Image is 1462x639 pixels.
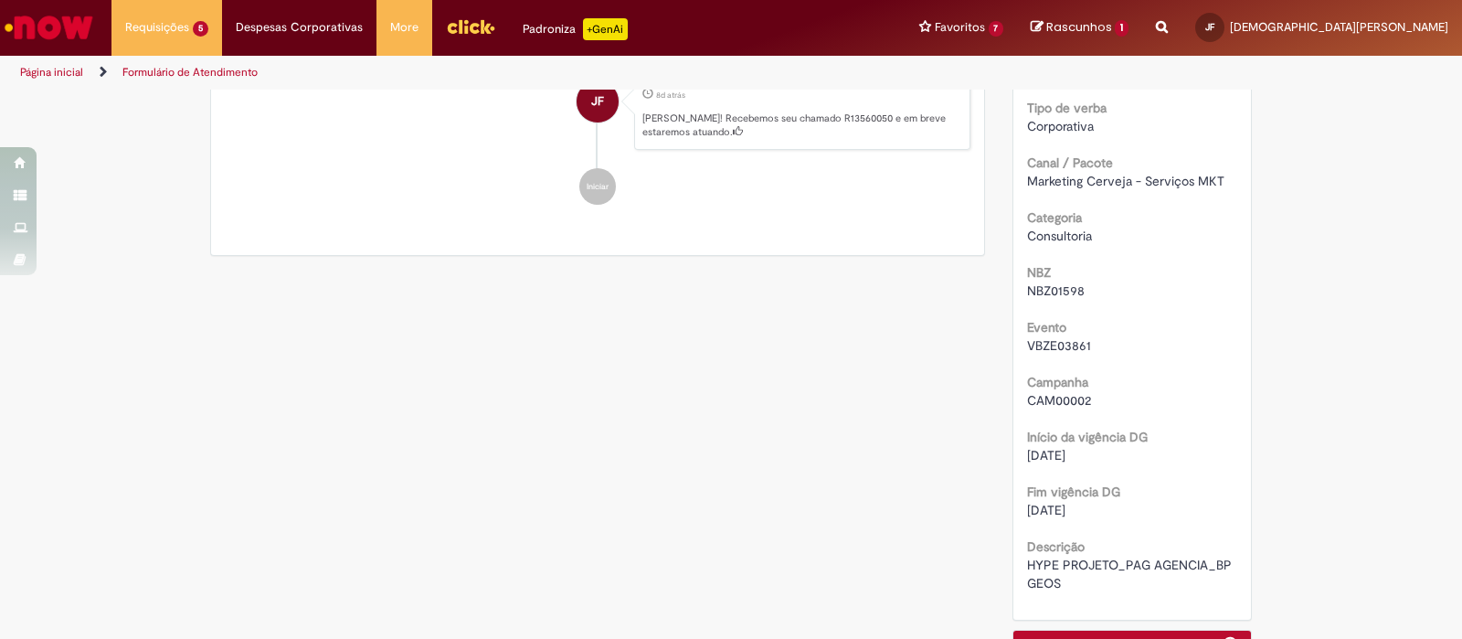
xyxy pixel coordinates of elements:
div: Jaine Fonseca [577,80,619,122]
span: More [390,18,418,37]
span: [DEMOGRAPHIC_DATA][PERSON_NAME] [1230,19,1448,35]
time: 23/09/2025 16:00:17 [656,90,685,101]
b: Campanha [1027,374,1088,390]
p: [PERSON_NAME]! Recebemos seu chamado R13560050 e em breve estaremos atuando. [642,112,960,140]
span: [DATE] [1027,502,1065,518]
span: VBZE03861 [1027,337,1091,354]
b: NBZ [1027,264,1051,281]
b: Tipo de verba [1027,100,1107,116]
div: Padroniza [523,18,628,40]
a: Página inicial [20,65,83,80]
b: Evento [1027,319,1066,335]
span: Requisições [125,18,189,37]
ul: Trilhas de página [14,56,961,90]
span: 8d atrás [656,90,685,101]
b: Fim vigência DG [1027,484,1120,500]
span: Corporativa [1027,118,1094,134]
b: Descrição [1027,538,1085,555]
li: Jaine Fonseca [225,63,970,151]
span: HYPE PROJETO_PAG AGENCIA_BP GEOS [1027,557,1235,591]
span: NBZ01598 [1027,282,1085,299]
span: Despesas Corporativas [236,18,363,37]
b: Início da vigência DG [1027,429,1148,445]
span: 5 [193,21,208,37]
b: Canal / Pacote [1027,154,1113,171]
span: JF [591,80,604,123]
a: Formulário de Atendimento [122,65,258,80]
span: CAM00002 [1027,392,1091,409]
b: Categoria [1027,209,1082,226]
span: JF [1205,21,1214,33]
span: Consultoria [1027,228,1092,244]
span: Rascunhos [1046,18,1112,36]
img: ServiceNow [2,9,96,46]
p: +GenAi [583,18,628,40]
img: click_logo_yellow_360x200.png [446,13,495,40]
span: Marketing Cerveja - Serviços MKT [1027,173,1224,189]
a: Rascunhos [1031,19,1128,37]
span: [DATE] [1027,447,1065,463]
span: 7 [989,21,1004,37]
span: 1 [1115,20,1128,37]
span: Favoritos [935,18,985,37]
